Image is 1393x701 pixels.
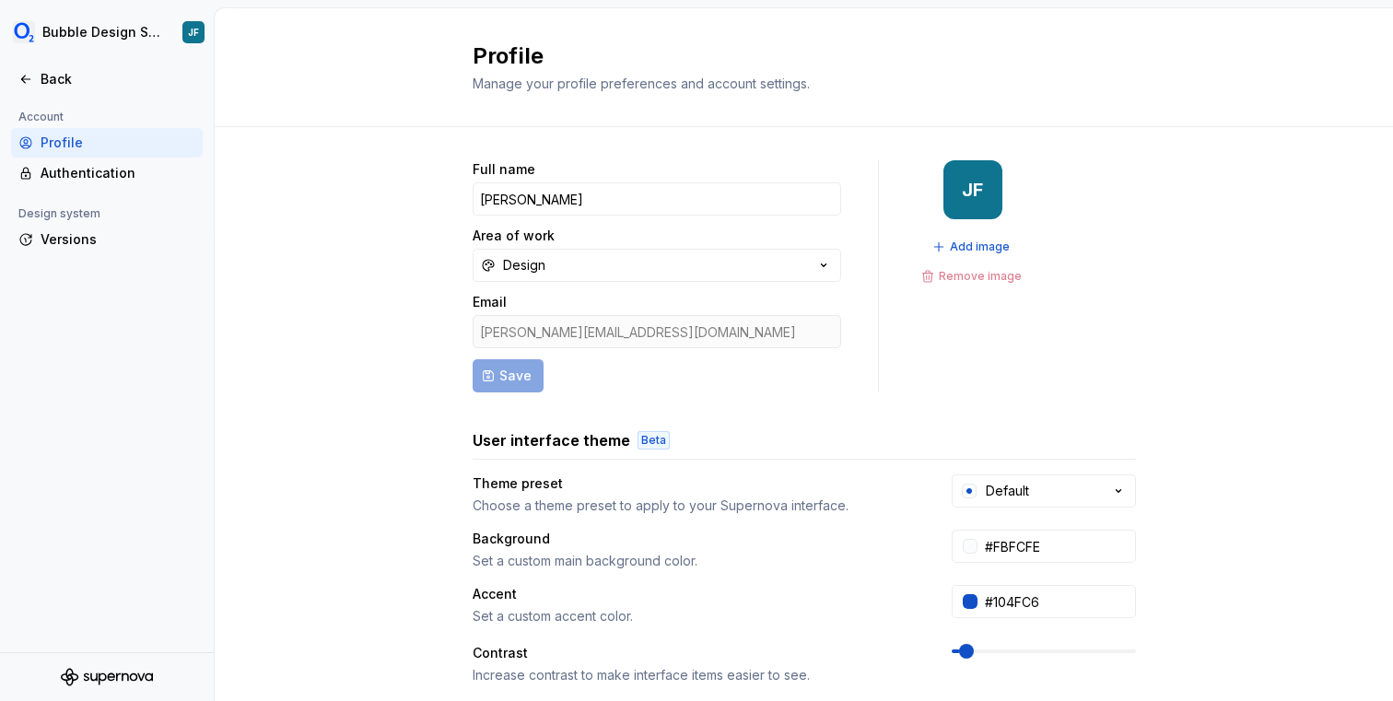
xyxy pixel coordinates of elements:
div: Authentication [41,164,195,182]
div: Contrast [473,644,919,662]
div: Versions [41,230,195,249]
div: Set a custom main background color. [473,552,919,570]
div: Account [11,106,71,128]
input: #104FC6 [977,585,1136,618]
label: Area of work [473,227,555,245]
div: JF [188,25,199,40]
div: Bubble Design System [42,23,160,41]
button: Bubble Design SystemJF [4,12,210,53]
a: Versions [11,225,203,254]
h3: User interface theme [473,429,630,451]
div: Default [986,482,1029,500]
div: Design [503,256,545,275]
button: Add image [927,234,1018,260]
a: Authentication [11,158,203,188]
div: Set a custom accent color. [473,607,919,625]
a: Back [11,64,203,94]
div: Background [473,530,919,548]
input: #FFFFFF [977,530,1136,563]
div: Beta [638,431,670,450]
img: 1a847f6c-1245-4c66-adf2-ab3a177fc91e.png [13,21,35,43]
button: Default [952,474,1136,508]
div: Choose a theme preset to apply to your Supernova interface. [473,497,919,515]
div: Increase contrast to make interface items easier to see. [473,666,919,684]
h2: Profile [473,41,1114,71]
div: Profile [41,134,195,152]
label: Full name [473,160,535,179]
span: Manage your profile preferences and account settings. [473,76,810,91]
div: Design system [11,203,108,225]
svg: Supernova Logo [61,668,153,686]
div: JF [962,182,983,197]
label: Email [473,293,507,311]
div: Back [41,70,195,88]
span: Add image [950,240,1010,254]
div: Accent [473,585,919,603]
a: Profile [11,128,203,158]
div: Theme preset [473,474,919,493]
